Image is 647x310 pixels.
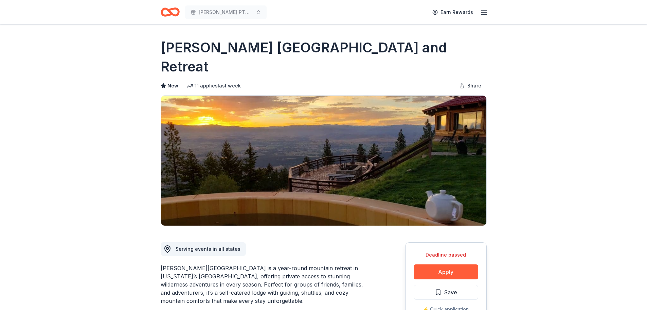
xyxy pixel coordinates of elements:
div: 11 applies last week [186,82,241,90]
span: New [167,82,178,90]
div: Deadline passed [414,251,478,259]
div: [PERSON_NAME][GEOGRAPHIC_DATA] is a year-round mountain retreat in [US_STATE]’s [GEOGRAPHIC_DATA]... [161,264,373,305]
button: Share [454,79,487,93]
button: [PERSON_NAME] PTO Tricky TRay [185,5,267,19]
span: Share [467,82,481,90]
a: Home [161,4,180,20]
span: Save [444,288,457,297]
h1: [PERSON_NAME] [GEOGRAPHIC_DATA] and Retreat [161,38,487,76]
button: Apply [414,264,478,279]
span: Serving events in all states [176,246,240,252]
span: [PERSON_NAME] PTO Tricky TRay [199,8,253,16]
img: Image for Downing Mountain Lodge and Retreat [161,96,486,226]
a: Earn Rewards [428,6,477,18]
button: Save [414,285,478,300]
